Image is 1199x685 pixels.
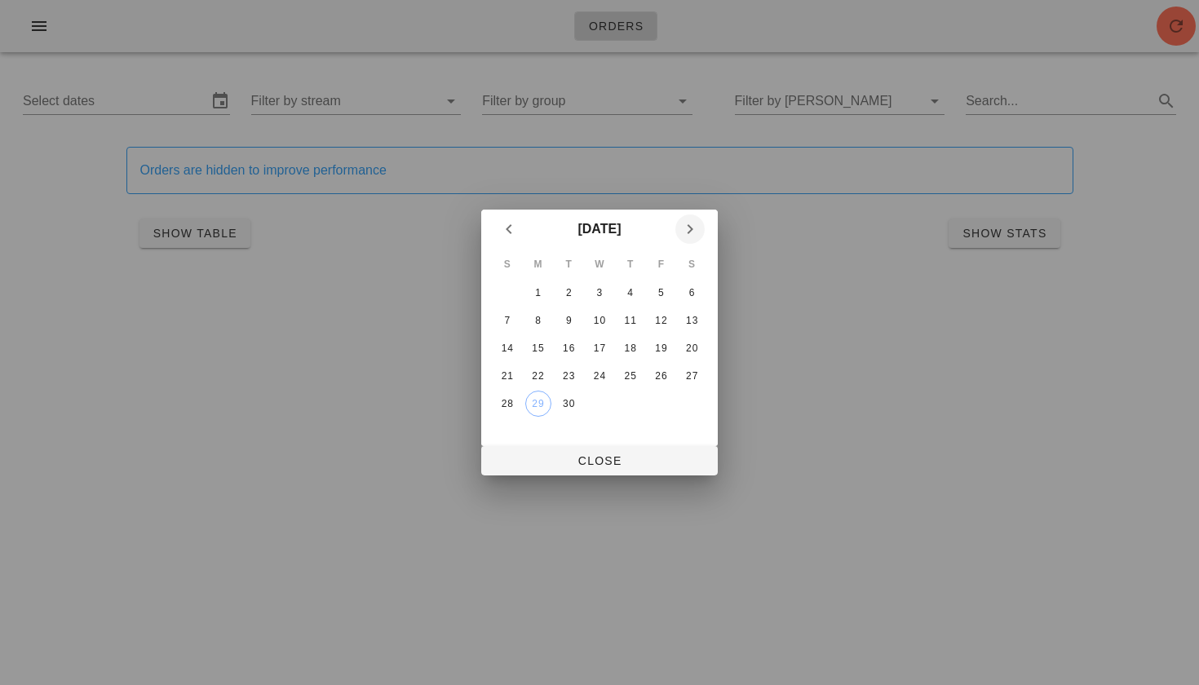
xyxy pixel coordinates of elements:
[493,250,522,278] th: S
[494,391,520,417] button: 28
[494,370,520,382] div: 21
[494,398,520,409] div: 28
[494,315,520,326] div: 7
[481,446,718,475] button: Close
[525,280,551,306] button: 1
[679,287,705,298] div: 6
[586,370,613,382] div: 24
[525,370,551,382] div: 22
[525,307,551,334] button: 8
[494,335,520,361] button: 14
[555,363,582,389] button: 23
[617,307,644,334] button: 11
[555,307,582,334] button: 9
[555,398,582,409] div: 30
[679,335,705,361] button: 20
[617,335,644,361] button: 18
[617,315,644,326] div: 11
[526,398,551,409] div: 29
[586,342,613,354] div: 17
[586,287,613,298] div: 3
[648,342,674,354] div: 19
[494,214,524,244] button: Previous month
[525,363,551,389] button: 22
[679,363,705,389] button: 27
[586,280,613,306] button: 3
[555,342,582,354] div: 16
[494,454,705,467] span: Close
[679,307,705,334] button: 13
[555,315,582,326] div: 9
[525,342,551,354] div: 15
[648,315,674,326] div: 12
[555,335,582,361] button: 16
[679,315,705,326] div: 13
[647,250,676,278] th: F
[586,335,613,361] button: 17
[617,280,644,306] button: 4
[617,342,644,354] div: 18
[648,280,674,306] button: 5
[571,213,627,245] button: [DATE]
[679,370,705,382] div: 27
[617,370,644,382] div: 25
[617,287,644,298] div: 4
[525,287,551,298] div: 1
[679,342,705,354] div: 20
[586,307,613,334] button: 10
[586,363,613,389] button: 24
[586,315,613,326] div: 10
[648,363,674,389] button: 26
[679,280,705,306] button: 6
[648,307,674,334] button: 12
[677,250,706,278] th: S
[648,335,674,361] button: 19
[648,287,674,298] div: 5
[555,370,582,382] div: 23
[555,391,582,417] button: 30
[525,335,551,361] button: 15
[525,315,551,326] div: 8
[616,250,645,278] th: T
[494,307,520,334] button: 7
[585,250,614,278] th: W
[555,287,582,298] div: 2
[555,280,582,306] button: 2
[675,214,705,244] button: Next month
[525,391,551,417] button: 29
[617,363,644,389] button: 25
[494,363,520,389] button: 21
[554,250,583,278] th: T
[494,342,520,354] div: 14
[648,370,674,382] div: 26
[524,250,553,278] th: M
